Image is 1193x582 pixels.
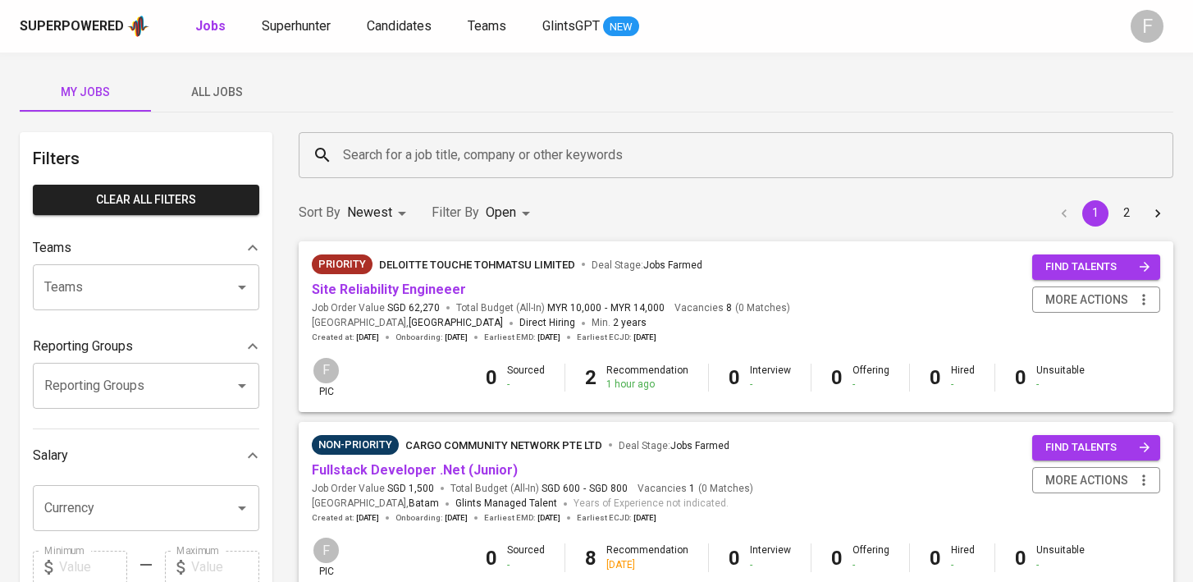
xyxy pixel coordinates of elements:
[603,19,639,35] span: NEW
[930,547,941,570] b: 0
[606,558,688,572] div: [DATE]
[127,14,149,39] img: app logo
[262,18,331,34] span: Superhunter
[33,231,259,264] div: Teams
[231,497,254,520] button: Open
[484,332,560,343] span: Earliest EMD :
[1045,470,1128,491] span: more actions
[312,536,341,565] div: F
[450,482,628,496] span: Total Budget (All-In)
[486,547,497,570] b: 0
[1032,435,1160,461] button: find talents
[852,378,889,392] div: -
[542,482,580,496] span: SGD 600
[750,558,791,572] div: -
[1131,10,1163,43] div: F
[507,378,545,392] div: -
[33,330,259,363] div: Reporting Groups
[312,512,379,524] span: Created at :
[537,512,560,524] span: [DATE]
[619,440,729,451] span: Deal Stage :
[750,364,791,392] div: Interview
[1145,200,1171,227] button: Go to next page
[585,366,596,389] b: 2
[507,364,545,392] div: Sourced
[589,482,628,496] span: SGD 800
[387,301,440,315] span: SGD 62,270
[643,259,702,271] span: Jobs Farmed
[852,364,889,392] div: Offering
[312,356,341,399] div: pic
[387,482,434,496] span: SGD 1,500
[605,301,607,315] span: -
[20,17,124,36] div: Superpowered
[613,317,647,328] span: 2 years
[542,16,639,37] a: GlintsGPT NEW
[312,356,341,385] div: F
[831,547,843,570] b: 0
[750,543,791,571] div: Interview
[484,512,560,524] span: Earliest EMD :
[951,378,975,392] div: -
[367,16,435,37] a: Candidates
[195,16,229,37] a: Jobs
[852,558,889,572] div: -
[367,18,432,34] span: Candidates
[831,366,843,389] b: 0
[486,366,497,389] b: 0
[951,364,975,392] div: Hired
[312,256,373,273] span: Priority
[583,482,586,496] span: -
[1036,558,1085,572] div: -
[507,543,545,571] div: Sourced
[519,317,575,328] span: Direct Hiring
[312,282,466,297] a: Site Reliability Engineeer
[312,462,518,478] a: Fullstack Developer .Net (Junior)
[347,198,412,228] div: Newest
[1015,366,1026,389] b: 0
[445,332,468,343] span: [DATE]
[537,332,560,343] span: [DATE]
[729,547,740,570] b: 0
[312,496,439,512] span: [GEOGRAPHIC_DATA] ,
[409,315,503,332] span: [GEOGRAPHIC_DATA]
[486,198,536,228] div: Open
[729,366,740,389] b: 0
[852,543,889,571] div: Offering
[951,558,975,572] div: -
[638,482,753,496] span: Vacancies ( 0 Matches )
[299,203,341,222] p: Sort By
[592,259,702,271] span: Deal Stage :
[1082,200,1108,227] button: page 1
[312,332,379,343] span: Created at :
[585,547,596,570] b: 8
[161,82,272,103] span: All Jobs
[231,374,254,397] button: Open
[670,440,729,451] span: Jobs Farmed
[687,482,695,496] span: 1
[231,276,254,299] button: Open
[951,543,975,571] div: Hired
[633,332,656,343] span: [DATE]
[262,16,334,37] a: Superhunter
[1036,543,1085,571] div: Unsuitable
[507,558,545,572] div: -
[542,18,600,34] span: GlintsGPT
[33,238,71,258] p: Teams
[356,332,379,343] span: [DATE]
[33,145,259,172] h6: Filters
[312,536,341,579] div: pic
[1045,438,1150,457] span: find talents
[395,332,468,343] span: Onboarding :
[468,16,510,37] a: Teams
[1032,467,1160,494] button: more actions
[46,190,246,210] span: Clear All filters
[577,332,656,343] span: Earliest ECJD :
[312,315,503,332] span: [GEOGRAPHIC_DATA] ,
[33,185,259,215] button: Clear All filters
[1036,378,1085,392] div: -
[610,301,665,315] span: MYR 14,000
[379,259,575,271] span: Deloitte Touche Tohmatsu Limited
[312,254,373,274] div: New Job received from Demand Team
[633,512,656,524] span: [DATE]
